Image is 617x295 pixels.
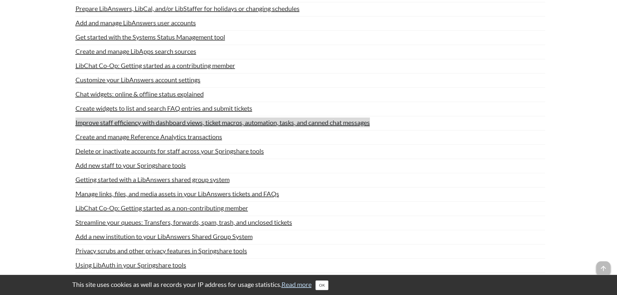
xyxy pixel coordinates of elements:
[596,262,611,270] a: arrow_upward
[75,132,222,142] a: Create and manage Reference Analytics transactions
[66,280,552,290] div: This site uses cookies as well as records your IP address for usage statistics.
[75,75,200,85] a: Customize your LibAnswers account settings
[75,232,253,241] a: Add a new institution to your LibAnswers Shared Group System
[75,160,186,170] a: Add new staff to your Springshare tools
[75,46,196,56] a: Create and manage LibApps search sources
[75,18,196,28] a: Add and manage LibAnswers user accounts
[75,118,370,127] a: Improve staff efficiency with dashboard views, ticket macros, automation, tasks, and canned chat ...
[75,274,219,284] a: NPS®: Get started with NPS surveys in LibAnswers
[75,246,247,255] a: Privacy scrubs and other privacy features in Springshare tools
[75,217,292,227] a: Streamline your queues: Transfers, forwards, spam, trash, and unclosed tickets
[75,203,248,213] a: LibChat Co-Op: Getting started as a non-contributing member
[75,32,225,42] a: Get started with the Systems Status Management tool
[75,61,235,70] a: LibChat Co-Op: Getting started as a contributing member
[281,280,312,288] a: Read more
[75,260,186,270] a: Using LibAuth in your Springshare tools
[75,146,264,156] a: Delete or inactivate accounts for staff across your Springshare tools
[75,89,204,99] a: Chat widgets: online & offline status explained
[75,189,279,199] a: Manage links, files, and media assets in your LibAnswers tickets and FAQs
[596,261,611,276] span: arrow_upward
[75,4,300,13] a: Prepare LibAnswers, LibCal, and/or LibStaffer for holidays or changing schedules
[315,280,328,290] button: Close
[75,175,230,184] a: Getting started with a LibAnswers shared group system
[75,103,252,113] a: Create widgets to list and search FAQ entries and submit tickets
